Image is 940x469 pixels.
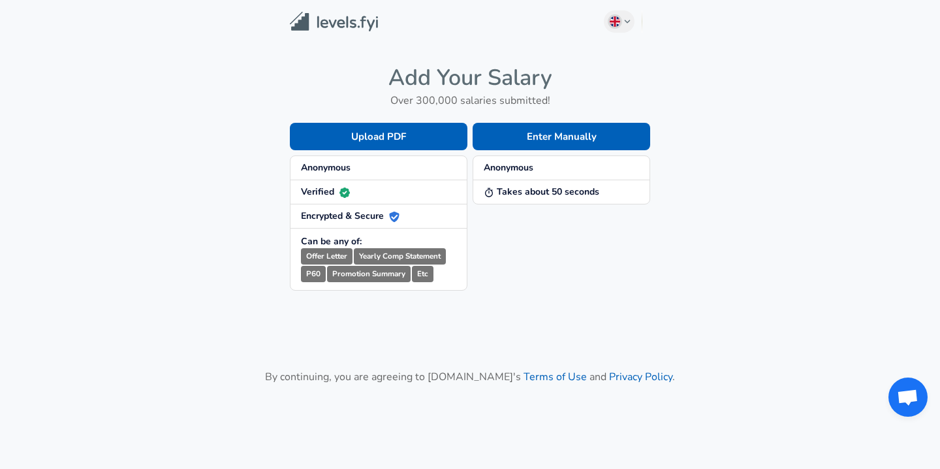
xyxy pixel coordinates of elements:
strong: Can be any of: [301,235,362,248]
strong: Encrypted & Secure [301,210,399,222]
small: Etc [412,266,433,282]
h4: Add Your Salary [290,64,650,91]
strong: Anonymous [484,161,533,174]
a: Privacy Policy [609,370,672,384]
small: Promotion Summary [327,266,411,282]
img: Levels.fyi [290,12,378,32]
small: Yearly Comp Statement [354,248,446,265]
a: Terms of Use [524,370,587,384]
button: English (UK) [604,10,635,33]
img: English (UK) [610,16,620,27]
button: Upload PDF [290,123,467,150]
button: Enter Manually [473,123,650,150]
strong: Verified [301,186,350,198]
h6: Over 300,000 salaries submitted! [290,91,650,110]
div: Open chat [888,378,928,417]
small: P60 [301,266,326,282]
strong: Anonymous [301,161,351,174]
small: Offer Letter [301,248,352,265]
strong: Takes about 50 seconds [484,186,599,198]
